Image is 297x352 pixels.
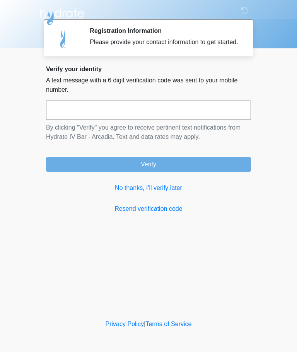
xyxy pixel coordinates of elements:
a: No thanks, I'll verify later [46,183,251,193]
a: Resend verification code [46,204,251,214]
a: Terms of Service [145,321,191,327]
p: By clicking "Verify" you agree to receive pertinent text notifications from Hydrate IV Bar - Arca... [46,123,251,142]
img: Agent Avatar [52,27,75,50]
p: A text message with a 6 digit verification code was sent to your mobile number. [46,76,251,94]
a: | [144,321,145,327]
h2: Verify your identity [46,65,251,73]
div: Please provide your contact information to get started. [90,38,239,47]
button: Verify [46,157,251,172]
a: Privacy Policy [106,321,144,327]
img: Hydrate IV Bar - Arcadia Logo [38,6,85,26]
